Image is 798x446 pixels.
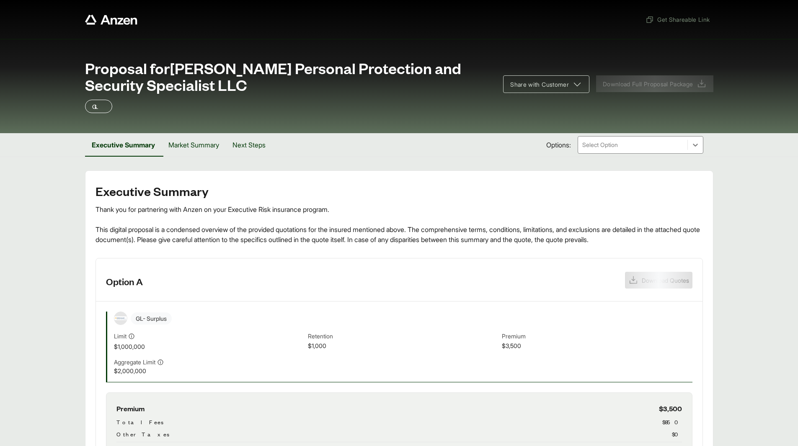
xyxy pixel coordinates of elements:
[114,366,305,375] span: $2,000,000
[96,204,703,245] div: Thank you for partnering with Anzen on your Executive Risk insurance program. This digital propos...
[114,332,127,340] span: Limit
[546,140,571,150] span: Options:
[116,403,145,414] span: Premium
[116,430,169,438] span: Other Taxes
[106,275,143,288] h3: Option A
[226,133,272,157] button: Next Steps
[502,341,692,351] span: $3,500
[662,418,682,426] span: $850
[85,133,162,157] button: Executive Summary
[510,80,569,89] span: Share with Customer
[503,75,589,93] button: Share with Customer
[308,341,498,351] span: $1,000
[642,12,713,27] button: Get Shareable Link
[85,15,137,25] a: Anzen website
[114,316,127,320] img: Kinsale
[85,59,493,93] span: Proposal for [PERSON_NAME] Personal Protection and Security Specialist LLC
[114,342,305,351] span: $1,000,000
[114,358,155,366] span: Aggregate Limit
[162,133,226,157] button: Market Summary
[96,184,703,198] h2: Executive Summary
[116,418,163,426] span: Total Fees
[131,312,172,325] span: GL - Surplus
[659,403,682,414] span: $3,500
[308,332,498,341] span: Retention
[502,332,692,341] span: Premium
[603,80,693,88] span: Download Full Proposal Package
[646,15,710,24] span: Get Shareable Link
[672,430,682,438] span: $0
[92,101,105,111] p: GL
